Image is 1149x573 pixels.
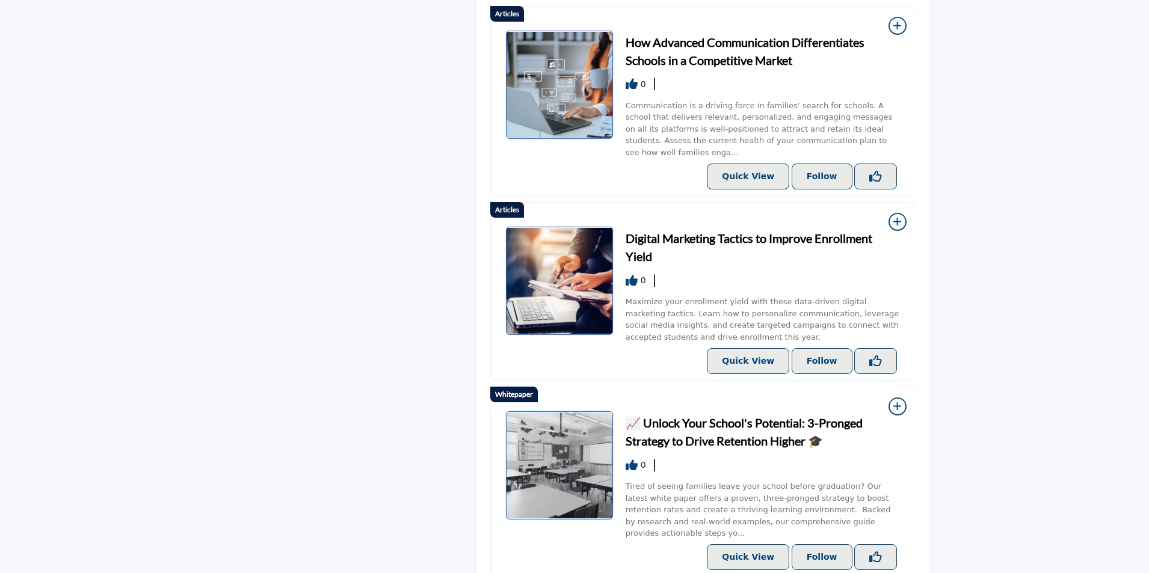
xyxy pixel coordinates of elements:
p: Articles [495,8,519,19]
button: Follow [792,544,852,570]
button: Liked Resource [854,544,897,570]
img: How Advanced Communication Differentiates Schools in a Competitive Market [506,31,613,139]
button: Quick View [707,164,789,189]
a: Digital Marketing Tactics to Improve Enrollment Yield [626,229,899,265]
button: Follow [792,164,852,189]
button: Quick View [707,348,789,374]
a: 📈 Unlock Your School's Potential: 3-Pronged Strategy to Drive Retention Higher 🎓 [626,414,899,450]
img: Digital Marketing Tactics to Improve Enrollment Yield [506,227,613,335]
p: Quick View [722,355,774,367]
a: 📈 Unlock Your School's Potential: 3-Pronged Strategy to Drive Retention Higher 🎓 [505,411,614,519]
a: Digital Marketing Tactics to Improve Enrollment Yield [505,226,614,334]
p: Articles [495,204,519,215]
button: Follow [792,348,852,374]
button: Liked Resource [854,348,897,374]
a: Maximize your enrollment yield with these data-driven digital marketing tactics. Learn how to per... [626,297,899,342]
a: Communication is a driving force in families’ search for schools. A school that delivers relevant... [626,101,893,157]
a: How Advanced Communication Differentiates Schools in a Competitive Market [505,30,614,138]
p: Follow [807,170,837,183]
span: 0 [641,459,646,471]
p: Quick View [722,170,774,183]
a: How Advanced Communication Differentiates Schools in a Competitive Market [626,33,899,69]
p: Follow [807,355,837,367]
p: Follow [807,551,837,563]
button: Liked Resource [854,164,897,189]
button: Quick View [707,544,789,570]
p: Quick View [722,551,774,563]
span: 0 [641,274,646,287]
img: 📈 Unlock Your School's Potential: 3-Pronged Strategy to Drive Retention Higher 🎓 [506,411,613,519]
p: Whitepaper [495,389,533,400]
span: 0 [641,78,646,91]
a: Tired of seeing families leave your school before graduation? Our latest white paper offers a pro... [626,482,891,538]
